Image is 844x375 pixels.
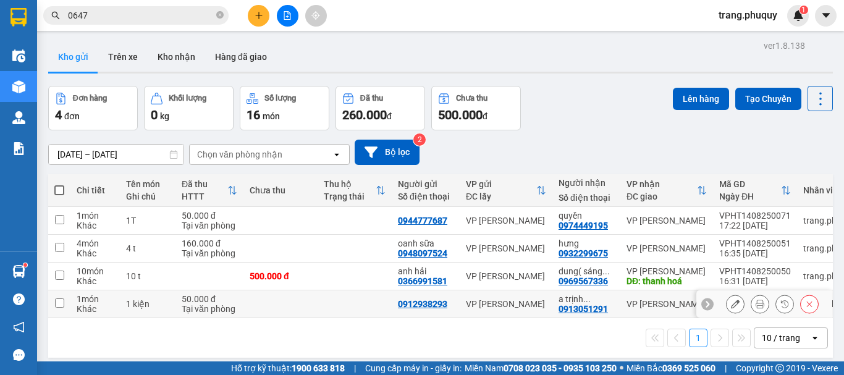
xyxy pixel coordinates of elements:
div: Tại văn phòng [182,248,237,258]
span: 16 [247,107,260,122]
span: 260.000 [342,107,387,122]
div: Đã thu [182,179,227,189]
span: món [263,111,280,121]
img: warehouse-icon [12,80,25,93]
svg: open [332,150,342,159]
div: 1 kiện [126,299,169,309]
div: Số lượng [264,94,296,103]
input: Tìm tên, số ĐT hoặc mã đơn [68,9,214,22]
span: đ [387,111,392,121]
div: Số điện thoại [559,193,614,203]
div: VP [PERSON_NAME] [627,216,707,225]
button: Chưa thu500.000đ [431,86,521,130]
sup: 2 [413,133,426,146]
div: 0912938293 [398,299,447,309]
sup: 1 [23,263,27,267]
span: message [13,349,25,361]
div: Chưa thu [250,185,311,195]
span: Miền Nam [465,361,617,375]
div: VP [PERSON_NAME] [466,243,546,253]
span: ... [602,266,610,276]
span: close-circle [216,11,224,19]
button: Đã thu260.000đ [335,86,425,130]
div: Chi tiết [77,185,114,195]
div: Số điện thoại [398,192,454,201]
span: question-circle [13,293,25,305]
th: Toggle SortBy [175,174,243,207]
div: HTTT [182,192,227,201]
div: 0974449195 [559,221,608,230]
div: 10 / trang [762,332,800,344]
div: ver 1.8.138 [764,39,805,53]
div: 17:22 [DATE] [719,221,791,230]
div: VP [PERSON_NAME] [466,271,546,281]
div: 500.000 đ [250,271,311,281]
div: 10 món [77,266,114,276]
button: Bộ lọc [355,140,420,165]
span: | [725,361,727,375]
div: ĐC lấy [466,192,536,201]
span: ⚪️ [620,366,623,371]
img: warehouse-icon [12,265,25,278]
div: 160.000 đ [182,238,237,248]
div: Khác [77,276,114,286]
span: 1 [801,6,806,14]
span: Miền Bắc [627,361,715,375]
div: quyền [559,211,614,221]
div: Khối lượng [169,94,206,103]
div: 1 món [77,294,114,304]
span: close-circle [216,10,224,22]
img: logo-vxr [11,8,27,27]
div: oanh sữa [398,238,454,248]
strong: 0369 525 060 [662,363,715,373]
button: Trên xe [98,42,148,72]
div: VPHT1408250071 [719,211,791,221]
strong: 1900 633 818 [292,363,345,373]
span: file-add [283,11,292,20]
sup: 1 [800,6,808,14]
div: 0932299675 [559,248,608,258]
span: kg [160,111,169,121]
button: aim [305,5,327,27]
img: warehouse-icon [12,111,25,124]
button: Kho gửi [48,42,98,72]
div: ĐC giao [627,192,697,201]
div: Đã thu [360,94,383,103]
div: VP [PERSON_NAME] [466,216,546,225]
button: Đơn hàng4đơn [48,86,138,130]
div: Khác [77,304,114,314]
div: Ghi chú [126,192,169,201]
div: Tên món [126,179,169,189]
div: Ngày ĐH [719,192,781,201]
span: notification [13,321,25,333]
span: trang.phuquy [709,7,787,23]
button: plus [248,5,269,27]
div: Khác [77,221,114,230]
div: a trịnh 0936471258 [559,294,614,304]
div: Người gửi [398,179,454,189]
div: VP [PERSON_NAME] [627,266,707,276]
div: Chọn văn phòng nhận [197,148,282,161]
div: VP [PERSON_NAME] [627,243,707,253]
img: warehouse-icon [12,49,25,62]
div: 0948097524 [398,248,447,258]
div: 10 t [126,271,169,281]
button: caret-down [815,5,837,27]
div: VP nhận [627,179,697,189]
div: 4 món [77,238,114,248]
div: Chưa thu [456,94,487,103]
button: Tạo Chuyến [735,88,801,110]
span: đ [483,111,487,121]
button: Kho nhận [148,42,205,72]
div: Tại văn phòng [182,221,237,230]
th: Toggle SortBy [318,174,392,207]
div: 0944777687 [398,216,447,225]
div: 4 t [126,243,169,253]
button: Số lượng16món [240,86,329,130]
div: Đơn hàng [73,94,107,103]
th: Toggle SortBy [620,174,713,207]
span: 4 [55,107,62,122]
button: file-add [277,5,298,27]
th: Toggle SortBy [713,174,797,207]
div: 50.000 đ [182,211,237,221]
